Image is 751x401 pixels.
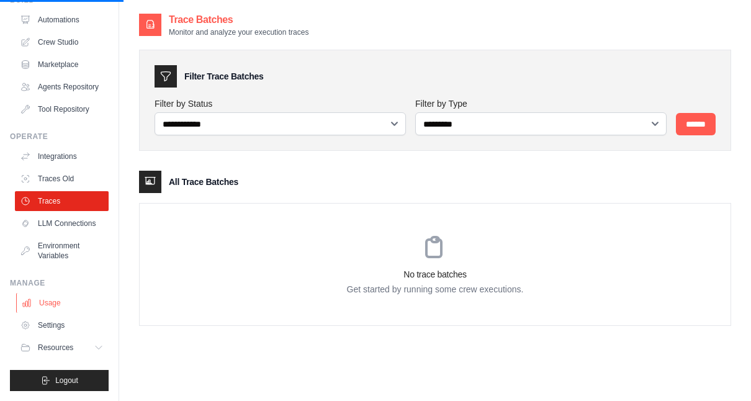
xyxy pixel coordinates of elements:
[169,176,238,188] h3: All Trace Batches
[15,32,109,52] a: Crew Studio
[10,278,109,288] div: Manage
[16,293,110,313] a: Usage
[169,27,308,37] p: Monitor and analyze your execution traces
[15,315,109,335] a: Settings
[15,99,109,119] a: Tool Repository
[15,77,109,97] a: Agents Repository
[15,146,109,166] a: Integrations
[15,10,109,30] a: Automations
[15,338,109,358] button: Resources
[140,283,731,295] p: Get started by running some crew executions.
[140,268,731,281] h3: No trace batches
[10,132,109,142] div: Operate
[38,343,73,353] span: Resources
[415,97,666,110] label: Filter by Type
[184,70,263,83] h3: Filter Trace Batches
[55,376,78,385] span: Logout
[15,236,109,266] a: Environment Variables
[15,169,109,189] a: Traces Old
[10,370,109,391] button: Logout
[15,55,109,74] a: Marketplace
[15,214,109,233] a: LLM Connections
[169,12,308,27] h2: Trace Batches
[155,97,405,110] label: Filter by Status
[15,191,109,211] a: Traces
